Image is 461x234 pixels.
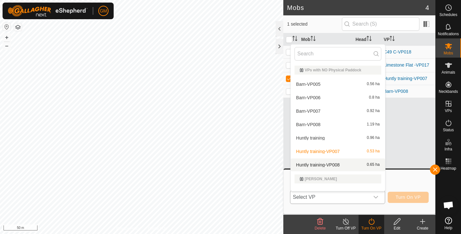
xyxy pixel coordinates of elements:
[292,37,297,42] p-sorticon: Activate to sort
[300,177,376,181] div: [PERSON_NAME]
[444,147,452,151] span: Infra
[295,47,381,61] input: Search
[425,3,429,12] span: 4
[296,136,325,140] span: Huntly training
[384,62,429,68] a: Limestone Flat -VP017
[438,32,459,36] span: Notifications
[444,226,452,230] span: Help
[296,149,340,154] span: Huntly training-VP007
[291,158,385,171] li: Huntly training-VP008
[14,23,22,31] button: Map Layers
[384,49,411,54] a: C49 C-VP018
[296,163,340,167] span: Huntly training-VP008
[8,5,88,17] img: Gallagher Logo
[369,191,379,195] span: 1.6 ha
[367,37,372,42] p-sorticon: Activate to sort
[444,51,453,55] span: Mobs
[441,70,455,74] span: Animals
[299,33,353,46] th: Mob
[367,149,380,154] span: 0.53 ha
[287,21,342,28] span: 1 selected
[287,4,425,12] h2: Mobs
[436,214,461,232] a: Help
[367,136,380,140] span: 0.96 ha
[439,13,457,17] span: Schedules
[443,128,454,132] span: Status
[296,191,342,195] span: Limestone Flat -VP014
[291,132,385,144] li: Huntly training
[384,89,408,94] a: Barn-VP008
[367,122,380,127] span: 1.19 ha
[439,90,458,93] span: Neckbands
[291,91,385,104] li: Barn-VP006
[388,192,429,203] button: Turn On VP
[291,78,385,91] li: Barn-VP005
[296,82,320,86] span: Barn-VP005
[367,109,380,113] span: 0.92 ha
[311,37,316,42] p-sorticon: Activate to sort
[367,82,380,86] span: 0.56 ha
[359,225,384,231] div: Turn On VP
[291,145,385,158] li: Huntly training-VP007
[333,225,359,231] div: Turn Off VP
[396,195,421,200] span: Turn On VP
[384,76,427,81] a: Huntly training-VP007
[291,118,385,131] li: Barn-VP008
[439,196,458,215] div: Open chat
[300,68,376,72] div: VPs with NO Physical Paddock
[148,226,167,231] a: Contact Us
[291,187,385,199] li: Limestone Flat -VP014
[3,34,11,41] button: +
[296,122,320,127] span: Barn-VP008
[353,33,381,46] th: Head
[441,166,456,170] span: Heatmap
[445,109,452,113] span: VPs
[100,8,107,14] span: GM
[390,37,395,42] p-sorticon: Activate to sort
[296,109,320,113] span: Barn-VP007
[290,191,369,204] span: Select VP
[315,226,326,230] span: Delete
[369,95,379,100] span: 0.8 ha
[3,23,11,31] button: Reset Map
[381,33,435,46] th: VP
[296,95,320,100] span: Barn-VP006
[384,225,410,231] div: Edit
[369,191,382,204] div: dropdown trigger
[410,225,435,231] div: Create
[3,42,11,50] button: –
[116,226,140,231] a: Privacy Policy
[342,17,419,31] input: Search (S)
[291,105,385,117] li: Barn-VP007
[367,163,380,167] span: 0.65 ha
